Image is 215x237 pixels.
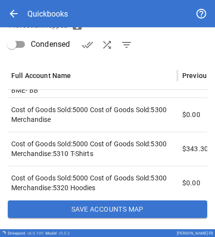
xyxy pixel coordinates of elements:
p: Cost of Goods Sold:5000 Cost of Goods Sold:5300 Merchandise:5310 T-Shirts [11,139,172,158]
button: Verify Accounts [78,35,97,55]
span: arrow_back [8,8,20,20]
div: Drivepoint [8,231,43,236]
button: AI Auto-Map Accounts [97,35,117,55]
span: v 6.0.109 [27,231,43,236]
p: Cost of Goods Sold:5000 Cost of Goods Sold:5300 Merchandise [11,105,172,124]
span: filter_list [121,39,132,51]
img: Drivepoint [2,231,6,235]
span: v 5.0.2 [59,231,70,236]
div: Model [45,231,70,236]
span: done_all [82,39,93,51]
span: Condensed [31,39,70,50]
p: $343.30 [182,144,208,154]
div: [PERSON_NAME] FR [177,231,213,236]
p: Cost of Goods Sold:5000 Cost of Goods Sold:5300 Merchandise:5320 Hoodies [11,173,172,193]
button: Save Accounts Map [8,200,207,218]
p: $0.00 [182,178,200,188]
p: $0.00 [182,110,200,119]
div: Full Account Name [11,72,71,79]
div: Quickbooks [27,9,68,19]
span: shuffle [101,39,113,51]
button: Show Unmapped Accounts Only [117,35,136,55]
